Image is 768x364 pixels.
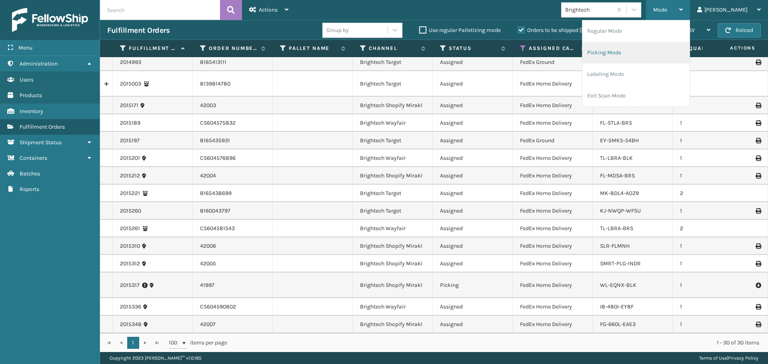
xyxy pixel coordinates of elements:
td: Brightech Shopify Mirakl [353,97,433,114]
td: Picking [433,273,513,298]
span: Actions [705,42,760,55]
label: Fulfillment Order Id [129,45,177,52]
a: Terms of Use [699,355,727,361]
td: 2 [673,220,753,237]
td: Assigned [433,298,513,316]
a: FG-660L-EAE3 [600,321,636,328]
td: Brightech Target [353,71,433,97]
td: FedEx Home Delivery [513,316,593,333]
span: Containers [20,155,47,161]
label: Orders to be shipped [DATE] [518,27,595,34]
span: Actions [259,6,278,13]
td: Brightech Wayfair [353,220,433,237]
td: Brightech Wayfair [353,114,433,132]
a: 2015336 [120,303,141,311]
a: 2014993 [120,58,141,66]
td: FedEx Home Delivery [513,255,593,273]
a: 2015197 [120,137,140,145]
td: Assigned [433,114,513,132]
td: Assigned [433,237,513,255]
td: FedEx Home Delivery [513,167,593,185]
td: Assigned [433,54,513,71]
span: Menu [18,44,32,51]
i: Print Label [756,173,760,179]
a: SMRT-PLG-INDR [600,260,641,267]
td: FedEx Home Delivery [513,202,593,220]
a: 1 [127,337,139,349]
div: | [699,352,758,364]
td: 1 [673,255,753,273]
td: 1 [673,149,753,167]
td: FedEx Home Delivery [513,273,593,298]
td: 42004 [193,167,273,185]
span: 100 [169,339,181,347]
td: FedEx Ground [513,54,593,71]
a: 2015189 [120,119,140,127]
li: Labeling Mode [582,64,690,85]
span: Fulfillment Orders [20,123,65,130]
span: Users [20,76,34,83]
li: Picking Mode [582,42,690,64]
label: Assigned Carrier Service [529,45,577,52]
a: Privacy Policy [728,355,758,361]
a: 2015317 [120,281,140,289]
p: Copyright 2023 [PERSON_NAME]™ v 1.0.185 [110,352,202,364]
td: FedEx Home Delivery [513,185,593,202]
a: SLR-FLMNH [600,243,630,249]
td: Assigned [433,97,513,114]
td: 1 [673,273,753,298]
td: 42003 [193,97,273,114]
td: 8160043797 [193,202,273,220]
label: Pallet Name [289,45,337,52]
td: CS604576896 [193,149,273,167]
td: FedEx Home Delivery [513,97,593,114]
a: FL-STLA-BRS [600,119,632,126]
td: Assigned [433,167,513,185]
td: 8139814780 [193,71,273,97]
a: 2015212 [120,172,140,180]
td: 1 [673,237,753,255]
td: Assigned [433,185,513,202]
a: 2015171 [120,101,138,109]
i: Print Label [756,208,760,214]
span: Shipment Status [20,139,62,146]
td: 2 [673,185,753,202]
td: 42005 [193,255,273,273]
td: Assigned [433,132,513,149]
td: Assigned [433,71,513,97]
td: FedEx Home Delivery [513,149,593,167]
a: TL-LBRA-BRS [600,225,633,232]
td: 1 [673,132,753,149]
span: Mode [653,6,667,13]
h3: Fulfillment Orders [107,26,170,35]
a: 2015003 [120,80,141,88]
a: 2015221 [120,189,140,197]
td: FedEx Home Delivery [513,220,593,237]
a: 2015310 [120,242,140,250]
span: Products [20,92,42,99]
a: 2015201 [120,154,140,162]
td: Brightech Wayfair [353,149,433,167]
td: Assigned [433,316,513,333]
td: 1 [673,167,753,185]
span: Batches [20,170,40,177]
td: FedEx Home Delivery [513,71,593,97]
td: Assigned [433,149,513,167]
td: 41997 [193,273,273,298]
td: FedEx Ground [513,132,593,149]
label: Use regular Palletizing mode [419,27,501,34]
i: Pull Label [756,281,760,289]
i: Print Label [756,322,760,327]
td: FedEx Home Delivery [513,114,593,132]
td: Brightech Shopify Mirakl [353,237,433,255]
button: Reload [718,23,761,38]
li: Exit Scan Mode [582,85,690,107]
td: Brightech Shopify Mirakl [353,316,433,333]
td: 8165413111 [193,54,273,71]
a: I8-480I-EY8F [600,303,634,310]
td: 1 [673,298,753,316]
i: Print Label [756,138,760,143]
i: Print Label [756,243,760,249]
span: Reports [20,186,39,193]
td: Brightech Target [353,202,433,220]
